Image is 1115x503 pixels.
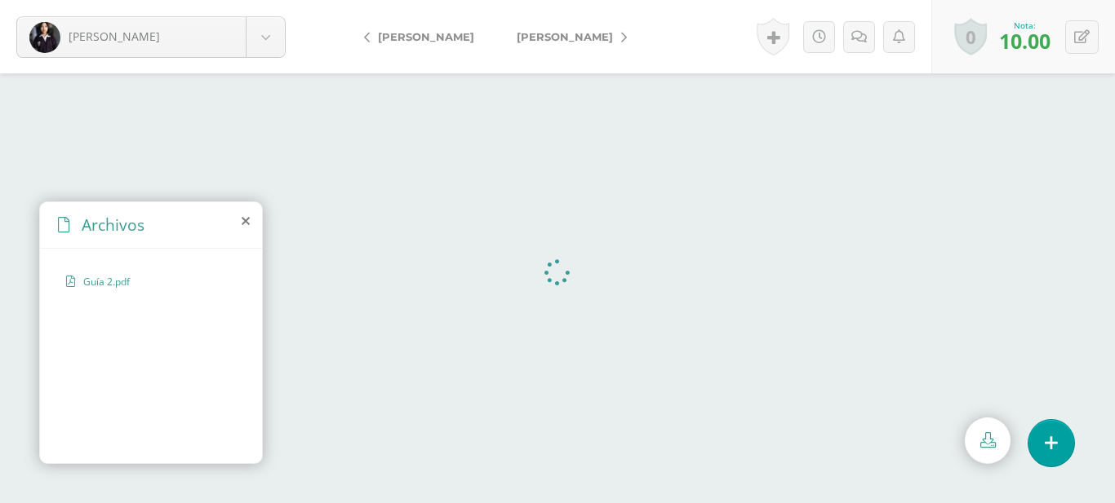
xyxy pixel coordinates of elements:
span: [PERSON_NAME] [517,30,613,43]
span: Archivos [82,214,144,236]
div: Nota: [999,20,1051,31]
span: 10.00 [999,27,1051,55]
img: 8442330372a707aa892ddb486784c37d.png [29,22,60,53]
i: close [242,214,250,227]
a: [PERSON_NAME] [351,17,495,56]
span: [PERSON_NAME] [378,30,474,43]
a: 0 [954,18,987,55]
a: [PERSON_NAME] [17,17,285,57]
a: [PERSON_NAME] [495,17,640,56]
span: [PERSON_NAME] [69,29,160,44]
span: Guía 2.pdf [83,275,217,289]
